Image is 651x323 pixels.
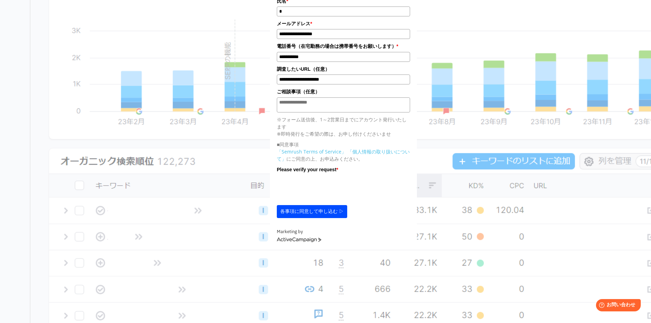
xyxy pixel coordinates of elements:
[277,65,410,73] label: 調査したいURL（任意）
[277,42,410,50] label: 電話番号（在宅勤務の場合は携帯番号をお願いします）
[277,148,346,155] a: 「Semrush Terms of Service」
[277,205,347,218] button: 各事項に同意して申し込む ▷
[277,88,410,95] label: ご相談事項（任意）
[277,148,410,162] p: にご同意の上、お申込みください。
[277,141,410,148] p: ■同意事項
[277,116,410,137] p: ※フォーム送信後、1～2営業日までにアカウント発行いたします ※即時発行をご希望の際は、お申し付けくださいませ
[277,175,381,202] iframe: reCAPTCHA
[277,228,410,235] div: Marketing by
[277,20,410,27] label: メールアドレス
[277,166,410,173] label: Please verify your request
[590,296,643,315] iframe: Help widget launcher
[277,148,410,162] a: 「個人情報の取り扱いについて」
